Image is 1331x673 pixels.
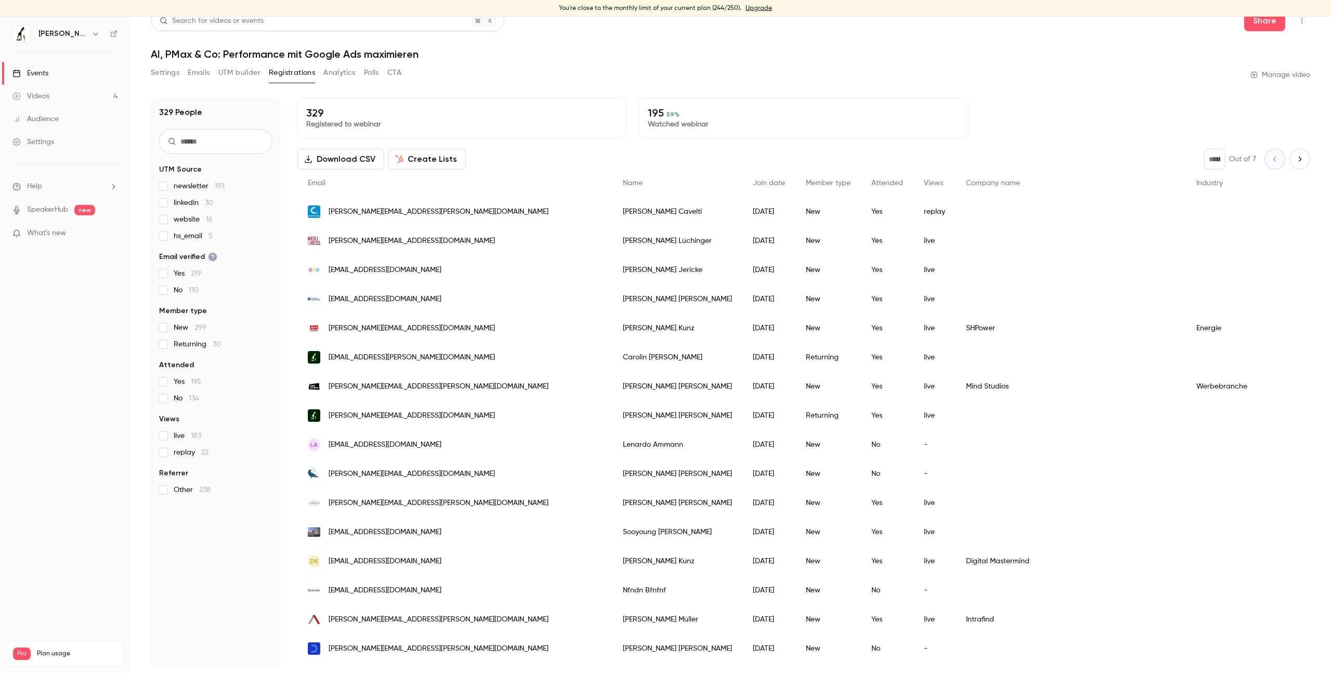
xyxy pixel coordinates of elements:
span: Referrer [159,468,188,478]
div: Yes [861,401,914,430]
img: Jung von Matt IMPACT [13,25,30,42]
img: kleinhempel.de [308,293,320,305]
span: 5 [208,232,213,240]
img: telekom.de [308,527,320,537]
span: Email verified [159,252,217,262]
button: Emails [188,64,210,81]
span: [PERSON_NAME][EMAIL_ADDRESS][PERSON_NAME][DOMAIN_NAME] [329,206,549,217]
div: [PERSON_NAME] [PERSON_NAME] [612,459,742,488]
span: Pro [13,648,31,660]
div: New [795,576,861,605]
button: Share [1244,10,1285,31]
div: Yes [861,255,914,284]
span: Join date [753,179,785,187]
div: [DATE] [742,226,795,255]
div: Sooyoung [PERSON_NAME] [612,517,742,547]
span: linkedin [174,198,213,208]
div: - [914,430,956,459]
span: No [174,285,199,295]
div: Yes [861,372,914,401]
div: [DATE] [742,372,795,401]
div: live [914,343,956,372]
span: Views [924,179,943,187]
div: [PERSON_NAME] Kunz [612,547,742,576]
div: Digital Mastermind [956,547,1186,576]
span: replay [174,447,208,458]
div: [PERSON_NAME] Cavelti [612,197,742,226]
div: live [914,255,956,284]
div: Events [12,68,48,79]
img: ringier.ch [308,264,320,276]
span: Industry [1196,179,1223,187]
div: New [795,547,861,576]
span: website [174,214,213,225]
div: New [795,284,861,314]
a: SpeakerHub [27,204,68,215]
div: live [914,488,956,517]
span: [PERSON_NAME][EMAIL_ADDRESS][PERSON_NAME][DOMAIN_NAME] [329,643,549,654]
div: No [861,576,914,605]
div: New [795,517,861,547]
div: New [795,634,861,663]
span: [PERSON_NAME][EMAIL_ADDRESS][PERSON_NAME][DOMAIN_NAME] [329,381,549,392]
div: Nfndn Bfnfnf [612,576,742,605]
span: 16 [206,216,213,223]
img: mindstudios.ch [308,380,320,393]
div: Yes [861,284,914,314]
div: Intrafind [956,605,1186,634]
span: 195 [191,378,201,385]
div: New [795,372,861,401]
div: live [914,284,956,314]
li: help-dropdown-opener [12,181,118,192]
span: UTM Source [159,164,202,175]
div: live [914,547,956,576]
span: No [174,393,199,404]
img: shpower.ch [308,322,320,334]
span: Email [308,179,325,187]
div: [PERSON_NAME] [PERSON_NAME] [612,634,742,663]
button: Settings [151,64,179,81]
p: Watched webinar [648,119,959,130]
span: [PERSON_NAME][EMAIL_ADDRESS][PERSON_NAME][DOMAIN_NAME] [329,498,549,509]
span: Help [27,181,42,192]
span: Member type [159,306,207,316]
span: Other [174,485,211,495]
div: [DATE] [742,605,795,634]
span: 22 [201,449,208,456]
div: Lenardo Ammann [612,430,742,459]
div: Yes [861,314,914,343]
div: New [795,255,861,284]
button: CTA [387,64,401,81]
div: [DATE] [742,343,795,372]
p: 195 [648,107,959,119]
span: hs_email [174,231,213,241]
div: [PERSON_NAME] [PERSON_NAME] [612,372,742,401]
span: Yes [174,377,201,387]
div: New [795,226,861,255]
span: 59 % [667,111,680,118]
div: [DATE] [742,547,795,576]
div: No [861,459,914,488]
h1: 329 People [159,106,202,119]
span: 238 [199,486,211,494]
div: New [795,459,861,488]
div: [PERSON_NAME] [PERSON_NAME] [612,488,742,517]
div: [DATE] [742,488,795,517]
span: Returning [174,339,221,350]
button: Create Lists [388,149,466,170]
span: Plan usage [37,650,117,658]
div: [PERSON_NAME] Kunz [612,314,742,343]
div: Yes [861,605,914,634]
div: live [914,605,956,634]
p: Registered to webinar [306,119,618,130]
button: Polls [364,64,379,81]
span: What's new [27,228,66,239]
span: Company name [966,179,1020,187]
button: Registrations [269,64,315,81]
span: [EMAIL_ADDRESS][DOMAIN_NAME] [329,585,441,596]
span: live [174,431,201,441]
p: Out of 7 [1229,154,1256,164]
img: jvmimpact.ch [308,351,320,364]
div: New [795,488,861,517]
div: Returning [795,401,861,430]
